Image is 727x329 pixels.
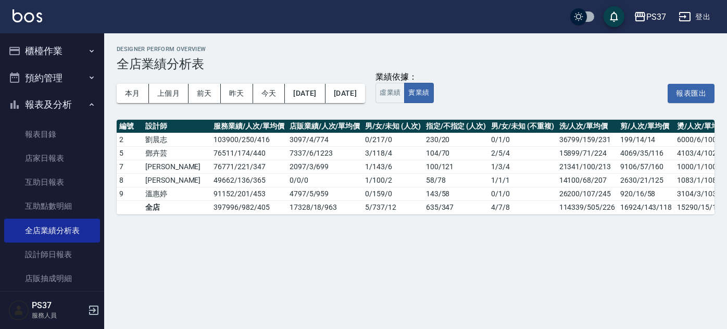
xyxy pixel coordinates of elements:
[189,84,221,103] button: 前天
[143,160,211,173] td: [PERSON_NAME]
[117,46,715,53] h2: Designer Perform Overview
[557,173,618,187] td: 14100/68/207
[362,133,423,146] td: 0 / 217 / 0
[557,187,618,200] td: 26200/107/245
[423,200,488,214] td: 635 / 347
[287,160,362,173] td: 2097 / 3 / 699
[362,187,423,200] td: 0 / 159 / 0
[4,65,100,92] button: 預約管理
[285,84,325,103] button: [DATE]
[117,133,143,146] td: 2
[557,133,618,146] td: 36799/159/231
[362,173,423,187] td: 1 / 100 / 2
[423,120,488,133] th: 指定/不指定 (人次)
[4,37,100,65] button: 櫃檯作業
[117,84,149,103] button: 本月
[674,7,715,27] button: 登出
[488,120,556,133] th: 男/女/未知 (不重複)
[618,133,674,146] td: 199/14/14
[325,84,365,103] button: [DATE]
[557,120,618,133] th: 洗/人次/單均價
[618,120,674,133] th: 剪/人次/單均價
[4,219,100,243] a: 全店業績分析表
[646,10,666,23] div: PS37
[4,91,100,118] button: 報表及分析
[488,200,556,214] td: 4 / 7 / 8
[618,173,674,187] td: 2630/21/125
[668,87,715,97] a: 報表匯出
[630,6,670,28] button: PS37
[375,83,405,103] button: 虛業績
[211,200,286,214] td: 397996 / 982 / 405
[143,133,211,146] td: 劉晨志
[362,146,423,160] td: 3 / 118 / 4
[4,146,100,170] a: 店家日報表
[211,146,286,160] td: 76511 / 174 / 440
[211,133,286,146] td: 103900 / 250 / 416
[287,200,362,214] td: 17328 / 18 / 963
[143,200,211,214] td: 全店
[557,146,618,160] td: 15899/71/224
[618,187,674,200] td: 920/16/58
[143,173,211,187] td: [PERSON_NAME]
[117,173,143,187] td: 8
[488,160,556,173] td: 1 / 3 / 4
[221,84,253,103] button: 昨天
[375,72,433,83] div: 業績依據：
[488,146,556,160] td: 2 / 5 / 4
[423,133,488,146] td: 230 / 20
[4,122,100,146] a: 報表目錄
[4,267,100,290] a: 店販抽成明細
[143,120,211,133] th: 設計師
[211,187,286,200] td: 91152 / 201 / 453
[488,173,556,187] td: 1 / 1 / 1
[117,160,143,173] td: 7
[557,160,618,173] td: 21341/100/213
[287,133,362,146] td: 3097 / 4 / 774
[287,146,362,160] td: 7337 / 6 / 1223
[12,9,42,22] img: Logo
[618,200,674,214] td: 16924/143/118
[8,300,29,321] img: Person
[4,290,100,314] a: 費用分析表
[32,300,85,311] h5: PS37
[423,187,488,200] td: 143 / 58
[287,173,362,187] td: 0 / 0 / 0
[557,200,618,214] td: 114339/505/226
[618,160,674,173] td: 9106/57/160
[211,173,286,187] td: 49662 / 136 / 365
[4,170,100,194] a: 互助日報表
[211,160,286,173] td: 76771 / 221 / 347
[32,311,85,320] p: 服務人員
[4,194,100,218] a: 互助點數明細
[117,120,143,133] th: 編號
[423,173,488,187] td: 58 / 78
[668,84,715,103] button: 報表匯出
[253,84,285,103] button: 今天
[488,187,556,200] td: 0 / 1 / 0
[404,83,433,103] button: 實業績
[117,187,143,200] td: 9
[287,187,362,200] td: 4797 / 5 / 959
[362,200,423,214] td: 5 / 737 / 12
[287,120,362,133] th: 店販業績/人次/單均價
[143,187,211,200] td: 溫惠婷
[488,133,556,146] td: 0 / 1 / 0
[4,243,100,267] a: 設計師日報表
[211,120,286,133] th: 服務業績/人次/單均價
[362,120,423,133] th: 男/女/未知 (人次)
[604,6,624,27] button: save
[149,84,189,103] button: 上個月
[618,146,674,160] td: 4069/35/116
[362,160,423,173] td: 1 / 143 / 6
[423,160,488,173] td: 100 / 121
[117,57,715,71] h3: 全店業績分析表
[117,146,143,160] td: 5
[143,146,211,160] td: 鄧卉芸
[423,146,488,160] td: 104 / 70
